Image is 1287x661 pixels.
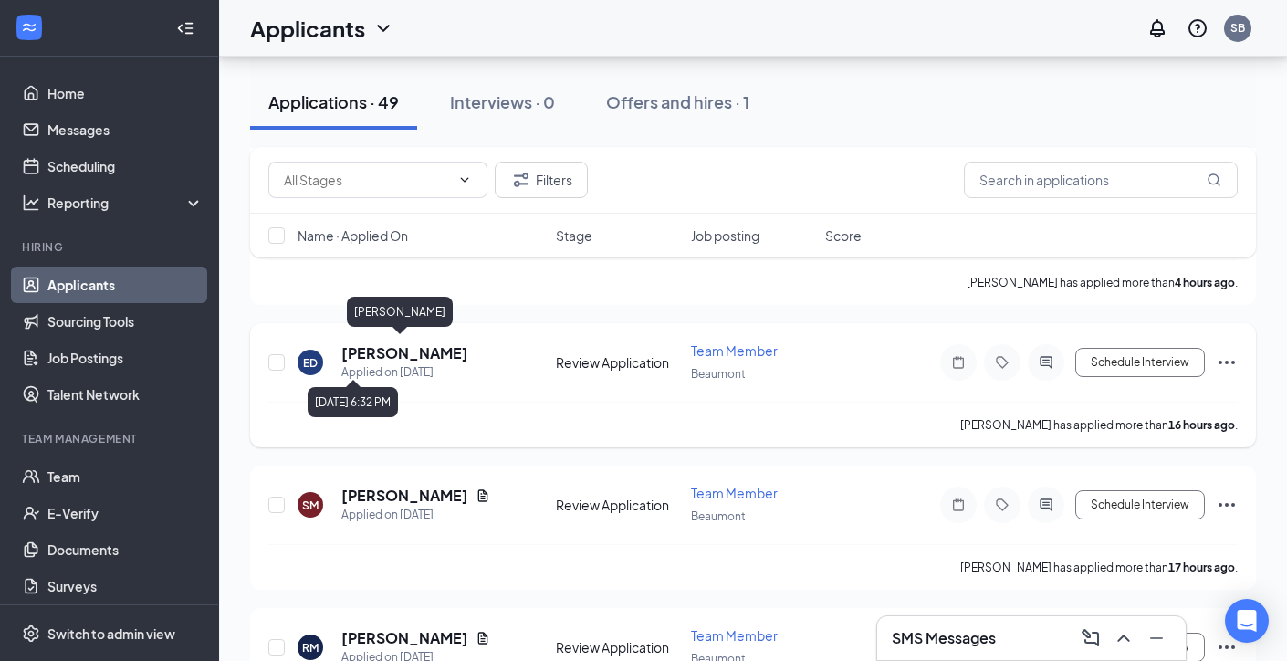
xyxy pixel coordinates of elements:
svg: Ellipses [1216,636,1238,658]
svg: Ellipses [1216,494,1238,516]
a: Messages [47,111,204,148]
svg: Tag [991,355,1013,370]
div: Hiring [22,239,200,255]
b: 16 hours ago [1168,418,1235,432]
a: Talent Network [47,376,204,413]
svg: Settings [22,624,40,643]
div: Review Application [556,638,680,656]
b: 4 hours ago [1175,276,1235,289]
svg: ActiveChat [1035,355,1057,370]
a: Job Postings [47,340,204,376]
a: E-Verify [47,495,204,531]
button: Filter Filters [495,162,588,198]
span: Team Member [691,485,778,501]
a: Team [47,458,204,495]
span: Beaumont [691,509,746,523]
div: Applied on [DATE] [341,363,468,382]
b: 17 hours ago [1168,561,1235,574]
h3: SMS Messages [892,628,996,648]
div: Team Management [22,431,200,446]
button: Schedule Interview [1075,348,1205,377]
a: Sourcing Tools [47,303,204,340]
svg: Ellipses [1216,351,1238,373]
svg: Note [947,355,969,370]
svg: MagnifyingGlass [1207,173,1221,187]
svg: Notifications [1146,17,1168,39]
svg: ActiveChat [1035,498,1057,512]
span: Job posting [691,226,759,245]
div: Switch to admin view [47,624,175,643]
button: Schedule Interview [1075,490,1205,519]
svg: Note [947,498,969,512]
div: Review Application [556,496,680,514]
button: Minimize [1142,624,1171,653]
svg: Filter [510,169,532,191]
div: [DATE] 6:32 PM [308,387,398,417]
a: Surveys [47,568,204,604]
svg: ComposeMessage [1080,627,1102,649]
svg: Document [476,488,490,503]
svg: ChevronUp [1113,627,1135,649]
svg: Analysis [22,194,40,212]
div: Applications · 49 [268,90,399,113]
svg: ChevronDown [372,17,394,39]
span: Score [825,226,862,245]
h5: [PERSON_NAME] [341,628,468,648]
svg: Document [476,631,490,645]
a: Documents [47,531,204,568]
a: Applicants [47,267,204,303]
svg: Minimize [1146,627,1167,649]
div: SM [302,498,319,513]
div: [PERSON_NAME] [347,297,453,327]
span: Stage [556,226,592,245]
div: Offers and hires · 1 [606,90,749,113]
svg: Tag [991,498,1013,512]
h1: Applicants [250,13,365,44]
svg: ChevronDown [457,173,472,187]
div: Reporting [47,194,204,212]
div: Applied on [DATE] [341,506,490,524]
span: Beaumont [691,367,746,381]
span: Name · Applied On [298,226,408,245]
span: Team Member [691,627,778,644]
a: Scheduling [47,148,204,184]
span: Team Member [691,342,778,359]
input: All Stages [284,170,450,190]
div: Interviews · 0 [450,90,555,113]
div: RM [302,640,319,656]
input: Search in applications [964,162,1238,198]
button: ChevronUp [1109,624,1138,653]
p: [PERSON_NAME] has applied more than . [960,560,1238,575]
a: Home [47,75,204,111]
div: Review Application [556,353,680,372]
div: SB [1230,20,1245,36]
p: [PERSON_NAME] has applied more than . [967,275,1238,290]
div: Open Intercom Messenger [1225,599,1269,643]
div: ED [303,355,318,371]
svg: WorkstreamLogo [20,18,38,37]
h5: [PERSON_NAME] [341,343,468,363]
svg: Collapse [176,19,194,37]
button: ComposeMessage [1076,624,1105,653]
h5: [PERSON_NAME] [341,486,468,506]
p: [PERSON_NAME] has applied more than . [960,417,1238,433]
svg: QuestionInfo [1187,17,1209,39]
